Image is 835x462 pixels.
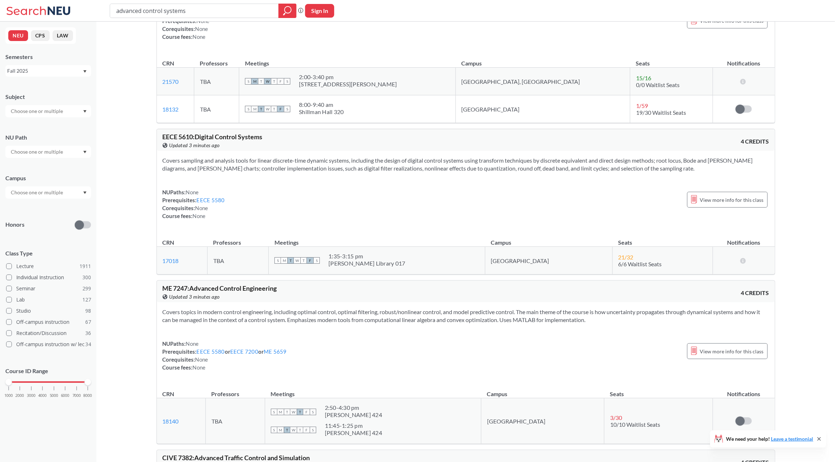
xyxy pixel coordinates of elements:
[277,106,284,112] span: F
[618,254,634,261] span: 21 / 32
[700,347,764,356] span: View more info for this class
[713,231,775,247] th: Notifications
[5,174,91,182] div: Campus
[741,289,769,297] span: 4 CREDITS
[713,383,775,398] th: Notifications
[15,394,24,398] span: 2000
[274,257,281,264] span: S
[325,429,382,436] div: [PERSON_NAME] 424
[485,231,612,247] th: Campus
[194,52,239,68] th: Professors
[251,106,258,112] span: M
[163,133,263,141] span: EECE 5610 : Digital Control Systems
[264,78,271,85] span: W
[163,390,174,398] div: CRN
[194,95,239,123] td: TBA
[85,307,91,315] span: 98
[230,348,258,355] a: EECE 7200
[277,409,284,415] span: M
[630,52,713,68] th: Seats
[287,257,294,264] span: T
[7,67,82,75] div: Fall 2025
[481,383,604,398] th: Campus
[481,398,604,444] td: [GEOGRAPHIC_DATA]
[299,73,397,81] div: 2:00 - 3:40 pm
[6,306,91,316] label: Studio
[313,257,320,264] span: S
[163,239,174,246] div: CRN
[269,231,485,247] th: Meetings
[197,348,225,355] a: EECE 5580
[299,108,344,115] div: Shillman Hall 320
[290,409,297,415] span: W
[297,409,303,415] span: T
[163,340,287,371] div: NUPaths: Prerequisites: or or Corequisites: Course fees:
[485,247,612,275] td: [GEOGRAPHIC_DATA]
[115,5,273,17] input: Class, professor, course number, "phrase"
[186,340,199,347] span: None
[5,65,91,77] div: Fall 2025Dropdown arrow
[27,394,36,398] span: 3000
[455,68,630,95] td: [GEOGRAPHIC_DATA], [GEOGRAPHIC_DATA]
[610,414,622,421] span: 3 / 30
[169,141,220,149] span: Updated 3 minutes ago
[163,78,179,85] a: 21570
[82,273,91,281] span: 300
[5,186,91,199] div: Dropdown arrow
[163,106,179,113] a: 18132
[5,367,91,375] p: Course ID Range
[636,74,651,81] span: 15 / 16
[50,394,58,398] span: 5000
[83,70,87,73] svg: Dropdown arrow
[618,261,662,267] span: 6/6 Waitlist Seats
[83,151,87,154] svg: Dropdown arrow
[163,59,174,67] div: CRN
[284,106,290,112] span: S
[713,52,775,68] th: Notifications
[205,398,265,444] td: TBA
[195,26,208,32] span: None
[284,427,290,433] span: T
[207,247,269,275] td: TBA
[5,249,91,257] span: Class Type
[72,394,81,398] span: 7000
[31,30,50,41] button: CPS
[271,427,277,433] span: S
[636,102,648,109] span: 1 / 59
[163,418,179,425] a: 18140
[5,93,91,101] div: Subject
[4,394,13,398] span: 1000
[325,422,382,429] div: 11:45 - 1:25 pm
[251,78,258,85] span: M
[8,30,28,41] button: NEU
[612,231,713,247] th: Seats
[5,146,91,158] div: Dropdown arrow
[310,409,316,415] span: S
[277,78,284,85] span: F
[771,436,813,442] a: Leave a testimonial
[328,253,405,260] div: 1:35 - 3:15 pm
[5,221,24,229] p: Honors
[604,383,713,398] th: Seats
[193,213,206,219] span: None
[163,284,277,292] span: ME 7247 : Advanced Control Engineering
[163,188,225,220] div: NUPaths: Prerequisites: Corequisites: Course fees:
[610,421,660,428] span: 10/10 Waitlist Seats
[163,454,310,462] span: CIVE 7382 : Advanced Traffic Control and Simulation
[636,109,686,116] span: 19/30 Waitlist Seats
[265,383,481,398] th: Meetings
[6,295,91,304] label: Lab
[284,78,290,85] span: S
[169,293,220,301] span: Updated 3 minutes ago
[741,137,769,145] span: 4 CREDITS
[245,78,251,85] span: S
[197,197,225,203] a: EECE 5580
[271,409,277,415] span: S
[726,436,813,441] span: We need your help!
[53,30,73,41] button: LAW
[163,9,210,41] div: NUPaths: Prerequisites: Corequisites: Course fees:
[271,106,277,112] span: T
[258,106,264,112] span: T
[290,427,297,433] span: W
[6,284,91,293] label: Seminar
